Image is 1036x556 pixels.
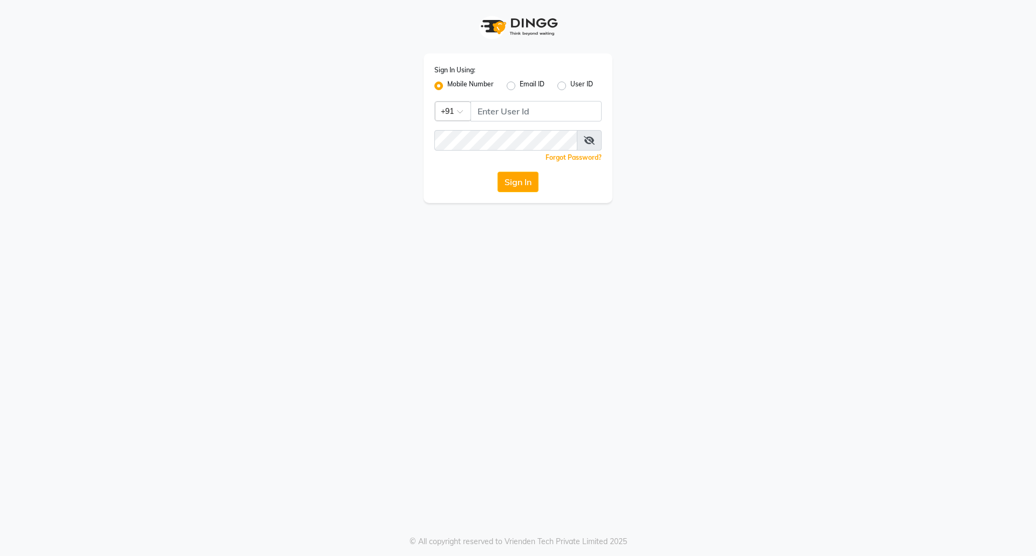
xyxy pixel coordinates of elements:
label: User ID [570,79,593,92]
label: Sign In Using: [434,65,475,75]
img: logo1.svg [475,11,561,43]
input: Username [471,101,602,121]
input: Username [434,130,577,151]
label: Mobile Number [447,79,494,92]
a: Forgot Password? [546,153,602,161]
button: Sign In [497,172,539,192]
label: Email ID [520,79,544,92]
